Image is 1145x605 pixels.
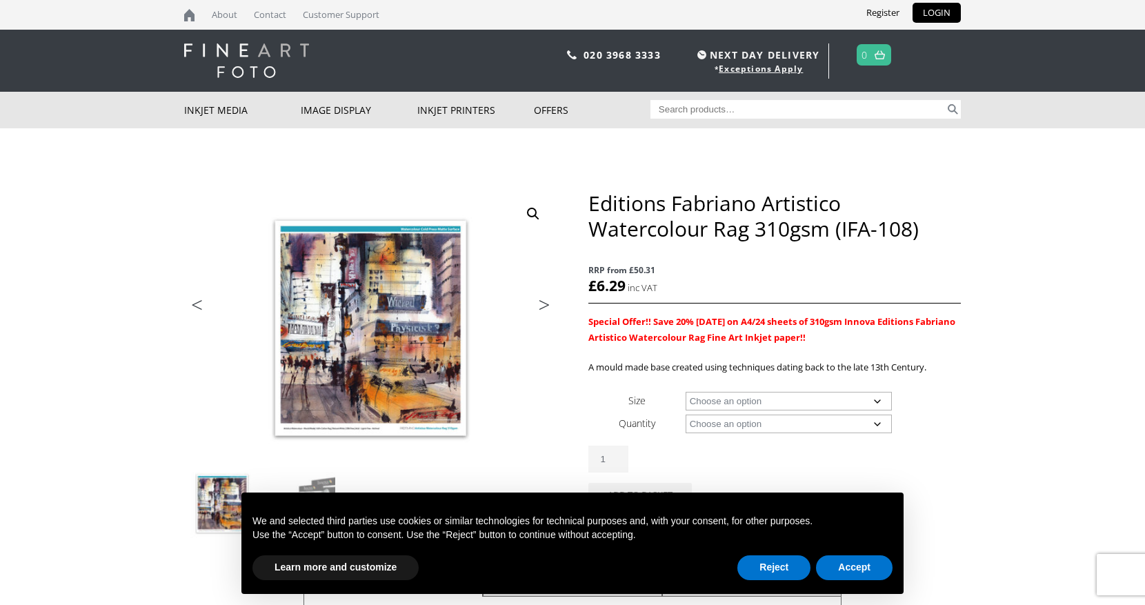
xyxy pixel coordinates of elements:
a: 0 [862,45,868,65]
p: We and selected third parties use cookies or similar technologies for technical purposes and, wit... [252,515,893,528]
span: NEXT DAY DELIVERY [694,47,819,63]
span: Special Offer!! Save 20% [DATE] on A4/24 sheets of 310gsm Innova Editions Fabriano Artistico Wate... [588,315,955,344]
a: Register [856,3,910,23]
img: Editions Fabriano Artistico Watercolour Rag 310gsm (IFA-108) [185,466,259,541]
p: A mould made base created using techniques dating back to the late 13th Century. [588,359,961,375]
img: phone.svg [567,50,577,59]
span: RRP from £50.31 [588,262,961,278]
bdi: 6.29 [588,276,626,295]
a: View full-screen image gallery [521,201,546,226]
img: time.svg [697,50,706,59]
button: Learn more and customize [252,555,419,580]
img: logo-white.svg [184,43,309,78]
input: Product quantity [588,446,628,473]
a: 020 3968 3333 [584,48,661,61]
a: Image Display [301,92,417,128]
button: Accept [816,555,893,580]
a: Inkjet Printers [417,92,534,128]
label: Quantity [619,417,655,430]
a: Offers [534,92,650,128]
img: basket.svg [875,50,885,59]
span: £ [588,276,597,295]
a: LOGIN [913,3,961,23]
a: Exceptions Apply [719,63,803,75]
p: Use the “Accept” button to consent. Use the “Reject” button to continue without accepting. [252,528,893,542]
input: Search products… [650,100,946,119]
a: Inkjet Media [184,92,301,128]
label: Size [628,394,646,407]
h1: Editions Fabriano Artistico Watercolour Rag 310gsm (IFA-108) [588,190,961,241]
img: Editions Fabriano Artistico Watercolour Rag 310gsm (IFA-108) - Image 2 [261,466,335,541]
button: Reject [737,555,810,580]
button: Search [945,100,961,119]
